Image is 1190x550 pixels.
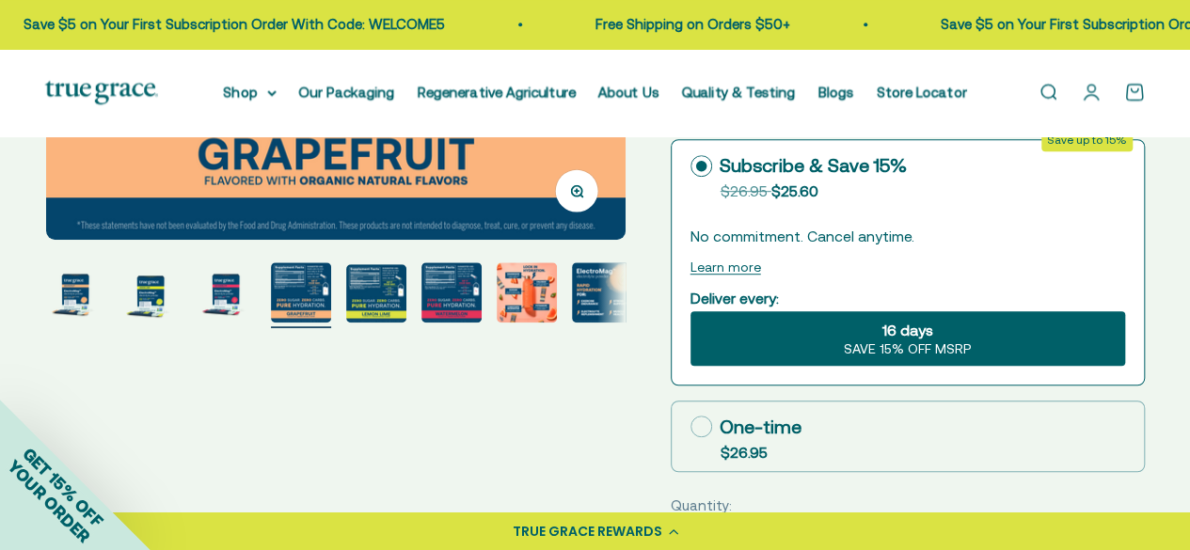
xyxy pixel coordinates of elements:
[346,264,406,328] button: Go to item 5
[299,84,395,100] a: Our Packaging
[671,495,732,517] label: Quantity:
[572,262,632,328] button: Go to item 8
[196,262,256,322] img: ElectroMag™
[196,262,256,328] button: Go to item 3
[572,262,632,322] img: Rapid Hydration For: - Exercise endurance* - Stress support* - Electrolyte replenishment* - Muscl...
[271,262,331,322] img: 750 mg sodium for fluid balance and cellular communication.* 250 mg potassium supports blood pres...
[598,84,659,100] a: About Us
[561,16,755,32] a: Free Shipping on Orders $50+
[19,443,106,530] span: GET 15% OFF
[45,262,105,328] button: Go to item 1
[346,264,406,322] img: ElectroMag™
[682,84,796,100] a: Quality & Testing
[818,84,854,100] a: Blogs
[271,262,331,328] button: Go to item 4
[418,84,576,100] a: Regenerative Agriculture
[45,262,105,322] img: ElectroMag™
[4,456,94,546] span: YOUR ORDER
[421,262,482,328] button: Go to item 6
[513,522,662,542] div: TRUE GRACE REWARDS
[120,262,181,322] img: ElectroMag™
[497,262,557,322] img: Magnesium for heart health and stress support* Chloride to support pH balance and oxygen flow* So...
[224,81,277,103] summary: Shop
[421,262,482,322] img: ElectroMag™
[120,262,181,328] button: Go to item 2
[497,262,557,328] button: Go to item 7
[877,84,967,100] a: Store Locator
